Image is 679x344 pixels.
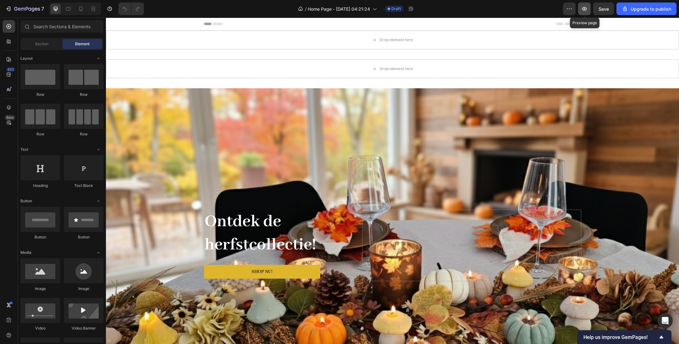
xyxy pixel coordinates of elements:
span: Toggle open [93,196,103,206]
span: Toggle open [93,145,103,155]
div: Open Intercom Messenger [658,313,673,328]
span: Save [599,6,609,12]
p: SHOP NU! [146,251,167,258]
span: Toggle open [93,248,103,258]
div: Button [64,234,103,240]
div: Image [64,286,103,292]
button: Show survey - Help us improve GemPages! [583,333,665,341]
div: Drop element here [274,49,307,54]
div: Image [20,286,60,292]
button: Save [593,3,614,15]
div: Beta [5,115,15,120]
div: Video [20,325,60,331]
iframe: Design area [106,18,679,344]
button: Upgrade to publish [616,3,676,15]
div: Drop element here [274,20,307,25]
div: Row [64,131,103,137]
p: 7 [41,5,44,13]
span: Element [75,41,90,47]
div: Text Block [64,183,103,188]
span: Button [20,198,32,204]
div: Video Banner [64,325,103,331]
span: / [305,6,306,12]
span: Section [35,41,48,47]
span: Toggle open [93,53,103,63]
div: Undo/Redo [119,3,144,15]
span: Media [20,250,31,255]
span: Text [20,147,28,152]
div: Row [20,92,60,97]
div: Row [20,131,60,137]
h2: Ontdek de herfstcollectie! [98,192,254,240]
div: Button [20,234,60,240]
span: Draft [391,6,401,12]
div: Drop element here [353,225,386,230]
button: 7 [3,3,47,15]
div: 450 [6,67,15,72]
input: Search Sections & Elements [20,20,103,33]
div: Row [64,92,103,97]
span: Help us improve GemPages! [583,334,658,340]
div: Upgrade to publish [622,6,671,12]
div: Heading [20,183,60,188]
span: Home Page - [DATE] 04:21:24 [308,6,370,12]
button: <p>SHOP NU!</p> [98,247,214,261]
span: Layout [20,56,33,61]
